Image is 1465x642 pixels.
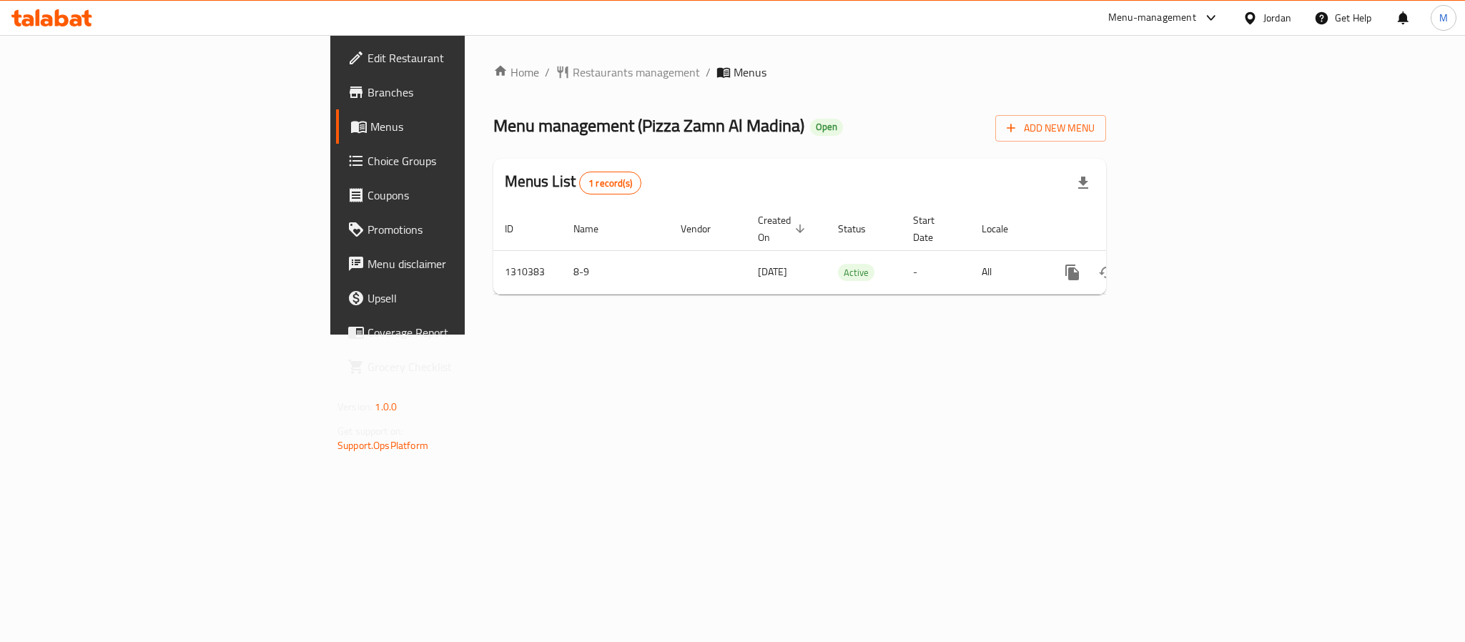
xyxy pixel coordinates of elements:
[368,255,563,272] span: Menu disclaimer
[810,119,843,136] div: Open
[556,64,700,81] a: Restaurants management
[336,75,575,109] a: Branches
[493,109,804,142] span: Menu management ( Pizza Zamn Al Madina )
[368,358,563,375] span: Grocery Checklist
[336,144,575,178] a: Choice Groups
[336,41,575,75] a: Edit Restaurant
[1439,10,1448,26] span: M
[368,187,563,204] span: Coupons
[810,121,843,133] span: Open
[337,422,403,440] span: Get support on:
[734,64,766,81] span: Menus
[982,220,1027,237] span: Locale
[493,207,1204,295] table: enhanced table
[370,118,563,135] span: Menus
[368,221,563,238] span: Promotions
[336,109,575,144] a: Menus
[368,290,563,307] span: Upsell
[1007,119,1095,137] span: Add New Menu
[838,264,874,281] div: Active
[368,49,563,66] span: Edit Restaurant
[336,350,575,384] a: Grocery Checklist
[562,250,669,294] td: 8-9
[995,115,1106,142] button: Add New Menu
[505,220,532,237] span: ID
[336,281,575,315] a: Upsell
[505,171,641,194] h2: Menus List
[1090,255,1124,290] button: Change Status
[579,172,641,194] div: Total records count
[337,436,428,455] a: Support.OpsPlatform
[368,324,563,341] span: Coverage Report
[573,64,700,81] span: Restaurants management
[838,220,884,237] span: Status
[681,220,729,237] span: Vendor
[970,250,1044,294] td: All
[902,250,970,294] td: -
[368,152,563,169] span: Choice Groups
[493,64,1106,81] nav: breadcrumb
[758,212,809,246] span: Created On
[1055,255,1090,290] button: more
[368,84,563,101] span: Branches
[573,220,617,237] span: Name
[1263,10,1291,26] div: Jordan
[336,178,575,212] a: Coupons
[1066,166,1100,200] div: Export file
[580,177,641,190] span: 1 record(s)
[336,212,575,247] a: Promotions
[336,247,575,281] a: Menu disclaimer
[838,265,874,281] span: Active
[336,315,575,350] a: Coverage Report
[337,397,373,416] span: Version:
[706,64,711,81] li: /
[758,262,787,281] span: [DATE]
[1108,9,1196,26] div: Menu-management
[913,212,953,246] span: Start Date
[375,397,397,416] span: 1.0.0
[1044,207,1204,251] th: Actions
